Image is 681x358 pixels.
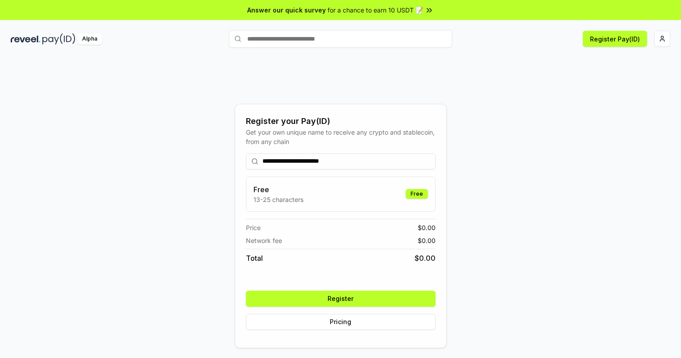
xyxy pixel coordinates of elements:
[246,128,436,146] div: Get your own unique name to receive any crypto and stablecoin, from any chain
[246,253,263,263] span: Total
[11,33,41,45] img: reveel_dark
[253,195,303,204] p: 13-25 characters
[246,115,436,128] div: Register your Pay(ID)
[328,5,423,15] span: for a chance to earn 10 USDT 📝
[246,236,282,245] span: Network fee
[253,184,303,195] h3: Free
[246,314,436,330] button: Pricing
[418,223,436,232] span: $ 0.00
[42,33,75,45] img: pay_id
[415,253,436,263] span: $ 0.00
[246,291,436,307] button: Register
[247,5,326,15] span: Answer our quick survey
[406,189,428,199] div: Free
[418,236,436,245] span: $ 0.00
[77,33,102,45] div: Alpha
[583,31,647,47] button: Register Pay(ID)
[246,223,261,232] span: Price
